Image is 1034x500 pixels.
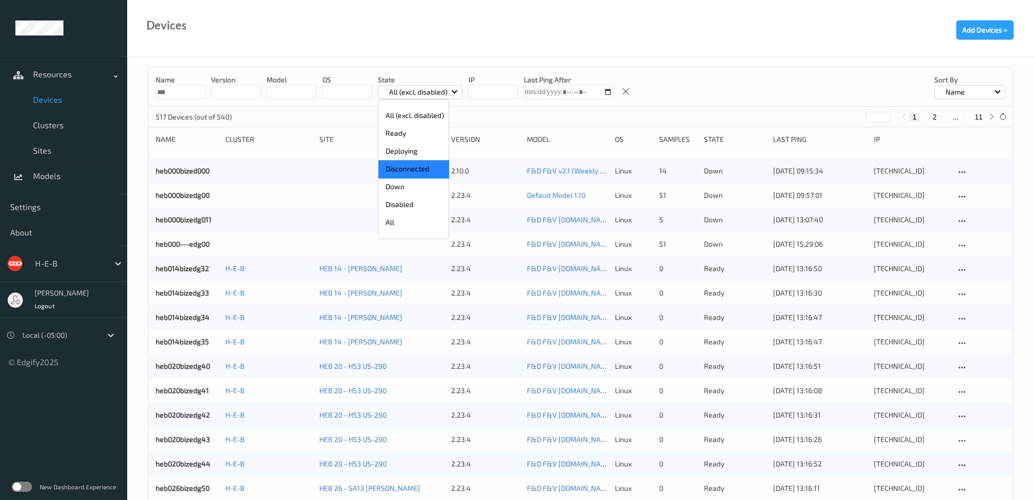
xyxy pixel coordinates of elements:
div: 2.23.4 [451,483,520,493]
a: H-E-B [225,410,244,419]
a: H-E-B [225,288,244,297]
div: Last Ping [773,134,867,144]
a: heb026bizedg50 [156,484,210,492]
div: [TECHNICAL_ID] [874,263,949,274]
p: linux [615,459,652,469]
p: Name [156,75,205,85]
a: heb020bizedg42 [156,410,210,419]
p: ready [704,459,766,469]
p: linux [615,166,652,176]
a: HEB 14 - [PERSON_NAME] [319,313,402,321]
a: H-E-B [225,484,244,492]
p: model [267,75,316,85]
div: 0 [659,312,696,322]
p: linux [615,434,652,445]
a: H-E-B [225,313,244,321]
div: [DATE] 13:16:11 [773,483,867,493]
a: HEB 14 - [PERSON_NAME] [319,337,402,346]
div: 0 [659,410,696,420]
p: ready [704,337,766,347]
p: 517 Devices (out of 540) [156,112,232,122]
a: heb000bizedg011 [156,215,212,224]
p: ready [704,312,766,322]
p: Last Ping After [524,75,613,85]
button: ... [950,112,962,122]
a: F&D F&V [DOMAIN_NAME] (Daily) [DATE] 16:30 [DATE] 16:30 Auto Save [527,484,753,492]
p: ready [704,434,766,445]
p: Deploying [378,142,449,160]
div: [DATE] 13:16:47 [773,337,867,347]
p: linux [615,312,652,322]
div: 2.23.4 [451,190,520,200]
p: State [378,75,463,85]
div: Devices [146,20,187,31]
p: ready [704,483,766,493]
div: 0 [659,288,696,298]
p: ready [704,386,766,396]
a: H-E-B [225,264,244,273]
div: [DATE] 13:07:40 [773,215,867,225]
div: [TECHNICAL_ID] [874,288,949,298]
a: heb020bizedg43 [156,435,210,444]
p: linux [615,361,652,371]
p: down [704,166,766,176]
a: H-E-B [225,459,244,468]
a: heb000bizedg00 [156,191,210,199]
div: 2.23.4 [451,361,520,371]
a: H-E-B [225,337,244,346]
a: H-E-B [225,362,244,370]
div: 2.23.4 [451,459,520,469]
button: 1 [909,112,920,122]
div: [TECHNICAL_ID] [874,190,949,200]
a: F&D F&V [DOMAIN_NAME] (Daily) [DATE] 16:30 [DATE] 16:30 Auto Save [527,337,753,346]
a: heb000---edg00 [156,240,210,248]
div: Name [156,134,218,144]
div: [TECHNICAL_ID] [874,215,949,225]
div: OS [615,134,652,144]
div: [TECHNICAL_ID] [874,410,949,420]
a: F&D F&V [DOMAIN_NAME] (Daily) [DATE] 16:30 [DATE] 16:30 Auto Save [527,459,753,468]
button: 11 [971,112,986,122]
div: [DATE] 09:15:34 [773,166,867,176]
a: F&D F&V [DOMAIN_NAME] (Daily) [DATE] 16:30 [DATE] 16:30 Auto Save [527,386,753,395]
a: F&D F&V [DOMAIN_NAME] (Daily) [DATE] 16:30 [DATE] 16:30 Auto Save [527,288,753,297]
a: heb014bizedg33 [156,288,209,297]
a: heb000bized000 [156,166,210,175]
a: F&D F&V [DOMAIN_NAME] (Daily) [DATE] 16:30 [DATE] 16:30 Auto Save [527,362,753,370]
a: F&D F&V [DOMAIN_NAME] (Daily) [DATE] 16:30 [DATE] 16:30 Auto Save [527,313,753,321]
p: Sort by [934,75,1006,85]
div: [DATE] 15:29:06 [773,239,867,249]
div: version [451,134,520,144]
a: heb020bizedg40 [156,362,210,370]
a: HEB 20 - H53 US-290 [319,459,387,468]
div: Samples [659,134,696,144]
a: F&D F&V v2.1 (Weekly Mon) [DATE] 23:30 [DATE] 23:30 Auto Save [527,166,735,175]
a: Default Model 1.10 [527,191,585,199]
p: ready [704,263,766,274]
p: All (excl. disabled) [378,107,449,125]
div: 0 [659,361,696,371]
div: [DATE] 13:16:47 [773,312,867,322]
a: F&D F&V [DOMAIN_NAME] (Daily) [DATE] 16:30 [DATE] 16:30 Auto Save [527,240,753,248]
p: ready [704,410,766,420]
div: 2.23.4 [451,263,520,274]
div: [DATE] 09:57:01 [773,190,867,200]
a: HEB 20 - H53 US-290 [319,435,387,444]
a: H-E-B [225,386,244,395]
div: [TECHNICAL_ID] [874,386,949,396]
div: 2.23.4 [451,386,520,396]
a: F&D F&V [DOMAIN_NAME] (weekly Mon) [DATE] 23:30 [DATE] 23:30 Auto Save [527,215,778,224]
p: ready [704,288,766,298]
div: [DATE] 13:16:26 [773,434,867,445]
p: All [378,214,449,231]
div: Model [527,134,608,144]
a: heb020bizedg41 [156,386,209,395]
div: 0 [659,337,696,347]
div: 0 [659,263,696,274]
div: ip [874,134,949,144]
div: [DATE] 13:16:08 [773,386,867,396]
p: down [704,239,766,249]
div: 0 [659,434,696,445]
div: State [704,134,766,144]
div: [TECHNICAL_ID] [874,434,949,445]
